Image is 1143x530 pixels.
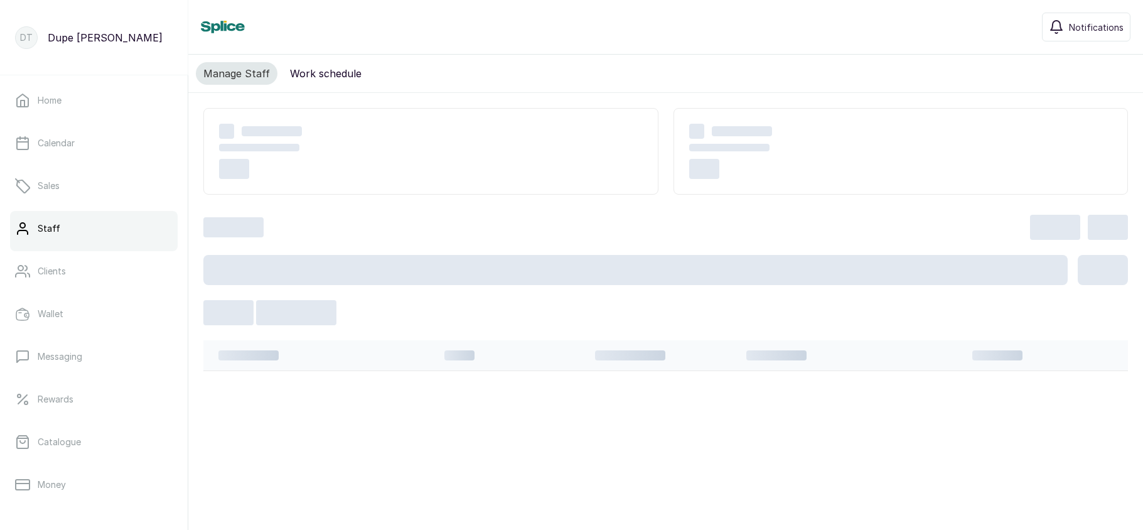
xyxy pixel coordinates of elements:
[10,211,178,246] a: Staff
[10,425,178,460] a: Catalogue
[10,296,178,332] a: Wallet
[38,222,60,235] p: Staff
[282,62,369,85] button: Work schedule
[10,168,178,203] a: Sales
[196,62,277,85] button: Manage Staff
[10,83,178,118] a: Home
[10,126,178,161] a: Calendar
[10,254,178,289] a: Clients
[38,436,81,448] p: Catalogue
[38,180,60,192] p: Sales
[1042,13,1130,41] button: Notifications
[38,137,75,149] p: Calendar
[38,350,82,363] p: Messaging
[38,94,62,107] p: Home
[38,308,63,320] p: Wallet
[38,479,66,491] p: Money
[10,339,178,374] a: Messaging
[48,30,163,45] p: Dupe [PERSON_NAME]
[10,467,178,502] a: Money
[10,382,178,417] a: Rewards
[20,31,33,44] p: DT
[38,393,73,406] p: Rewards
[1069,21,1124,34] span: Notifications
[38,265,66,278] p: Clients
